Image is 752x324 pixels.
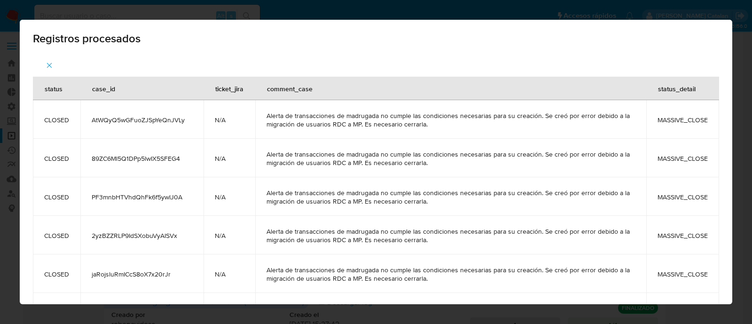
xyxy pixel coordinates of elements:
[266,266,635,283] span: Alerta de transacciones de madrugada no cumple las condiciones necesarias para su creación. Se cr...
[204,77,255,100] div: ticket_jira
[647,77,707,100] div: status_detail
[266,150,635,167] span: Alerta de transacciones de madrugada no cumple las condiciones necesarias para su creación. Se cr...
[658,270,708,278] span: MASSIVE_CLOSE
[266,111,635,128] span: Alerta de transacciones de madrugada no cumple las condiciones necesarias para su creación. Se cr...
[215,270,244,278] span: N/A
[266,227,635,244] span: Alerta de transacciones de madrugada no cumple las condiciones necesarias para su creación. Se cr...
[215,193,244,201] span: N/A
[92,116,192,124] span: AtWQyQ5wGFuoZJSpYeQnJVLy
[658,231,708,240] span: MASSIVE_CLOSE
[256,77,324,100] div: comment_case
[92,231,192,240] span: 2yzBZZRLP9IdSXobuVyAISVx
[658,193,708,201] span: MASSIVE_CLOSE
[92,154,192,163] span: 89ZC6Ml5Q1DPp5lwIX5SFEG4
[44,193,69,201] span: CLOSED
[215,231,244,240] span: N/A
[266,189,635,205] span: Alerta de transacciones de madrugada no cumple las condiciones necesarias para su creación. Se cr...
[33,33,719,44] span: Registros procesados
[44,116,69,124] span: CLOSED
[44,231,69,240] span: CLOSED
[215,154,244,163] span: N/A
[44,154,69,163] span: CLOSED
[92,270,192,278] span: jaRojsluRmICcS8oX7x20rJr
[215,116,244,124] span: N/A
[33,77,74,100] div: status
[92,193,192,201] span: PF3mnbHTVhdQhFk6f5ywlJ0A
[658,154,708,163] span: MASSIVE_CLOSE
[81,77,126,100] div: case_id
[44,270,69,278] span: CLOSED
[658,116,708,124] span: MASSIVE_CLOSE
